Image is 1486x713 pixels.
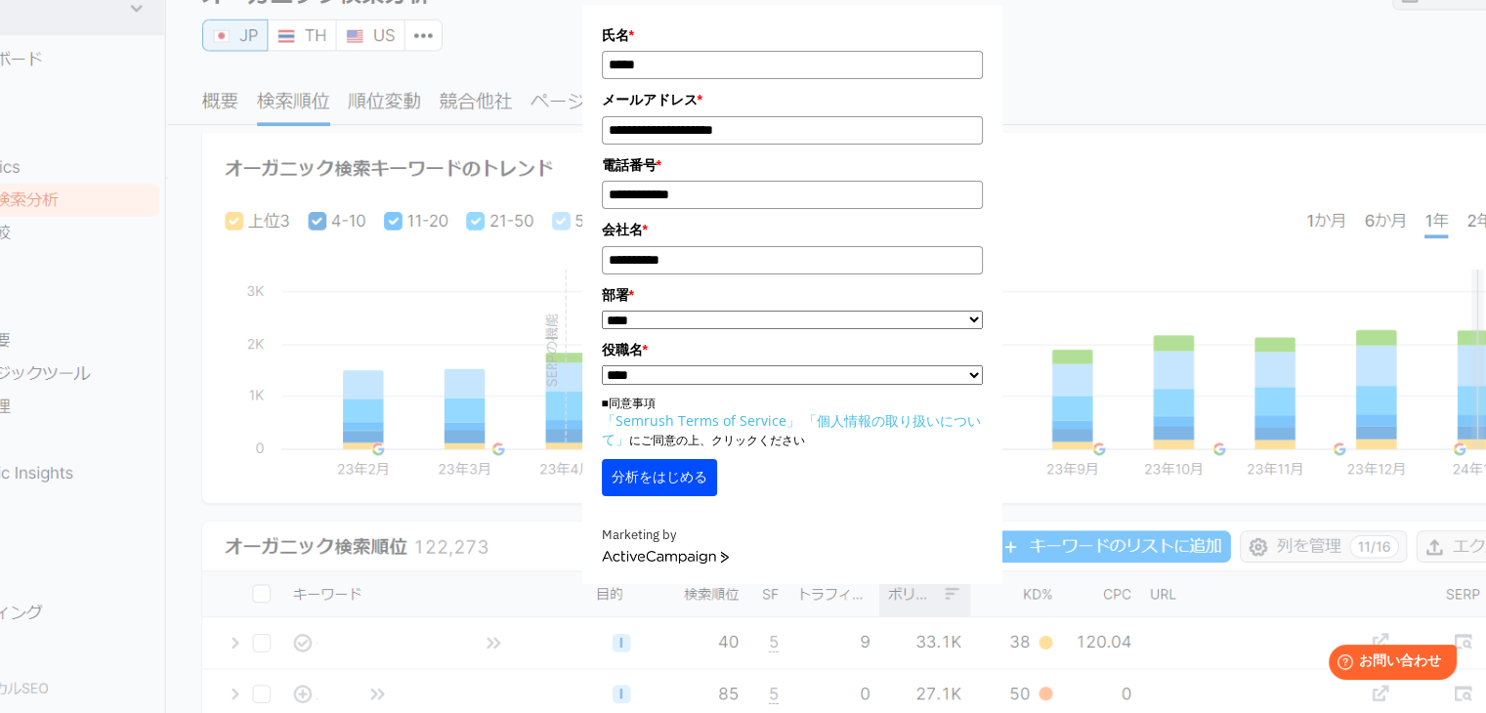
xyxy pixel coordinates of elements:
[602,154,983,176] label: 電話番号
[602,411,800,430] a: 「Semrush Terms of Service」
[602,24,983,46] label: 氏名
[602,339,983,360] label: 役職名
[602,219,983,240] label: 会社名
[602,395,983,449] p: ■同意事項 にご同意の上、クリックください
[602,89,983,110] label: メールアドレス
[602,411,981,448] a: 「個人情報の取り扱いについて」
[1312,637,1465,692] iframe: Help widget launcher
[602,284,983,306] label: 部署
[602,525,983,546] div: Marketing by
[602,459,717,496] button: 分析をはじめる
